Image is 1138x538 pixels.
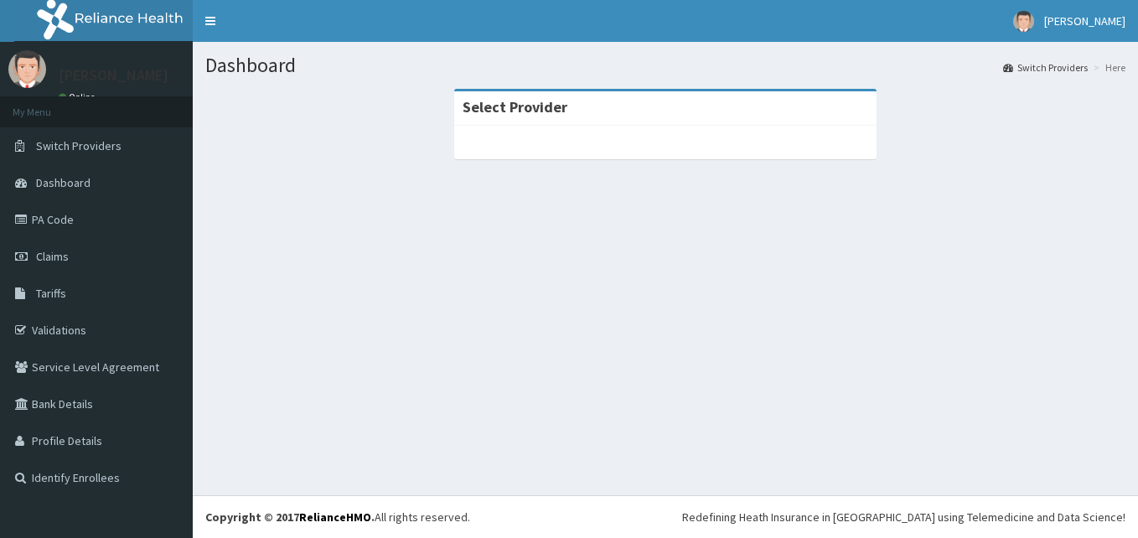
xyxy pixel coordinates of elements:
h1: Dashboard [205,54,1125,76]
span: Tariffs [36,286,66,301]
span: Switch Providers [36,138,122,153]
img: User Image [8,50,46,88]
a: Switch Providers [1003,60,1088,75]
a: Online [59,91,99,103]
footer: All rights reserved. [193,495,1138,538]
img: User Image [1013,11,1034,32]
div: Redefining Heath Insurance in [GEOGRAPHIC_DATA] using Telemedicine and Data Science! [682,509,1125,525]
li: Here [1089,60,1125,75]
span: Claims [36,249,69,264]
span: [PERSON_NAME] [1044,13,1125,28]
a: RelianceHMO [299,510,371,525]
strong: Select Provider [463,97,567,116]
p: [PERSON_NAME] [59,68,168,83]
strong: Copyright © 2017 . [205,510,375,525]
span: Dashboard [36,175,91,190]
